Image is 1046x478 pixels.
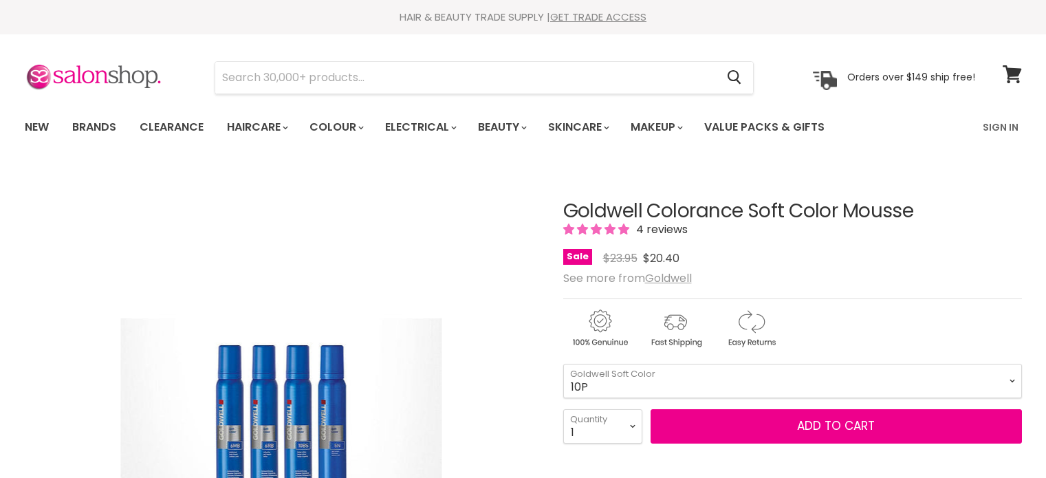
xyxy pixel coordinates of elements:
[215,61,754,94] form: Product
[797,417,875,434] span: Add to cart
[129,113,214,142] a: Clearance
[694,113,835,142] a: Value Packs & Gifts
[563,201,1022,222] h1: Goldwell Colorance Soft Color Mousse
[645,270,692,286] a: Goldwell
[563,221,632,237] span: 5.00 stars
[715,307,787,349] img: returns.gif
[563,307,636,349] img: genuine.gif
[550,10,646,24] a: GET TRADE ACCESS
[847,71,975,83] p: Orders over $149 ship free!
[62,113,127,142] a: Brands
[468,113,535,142] a: Beauty
[215,62,717,94] input: Search
[375,113,465,142] a: Electrical
[643,250,679,266] span: $20.40
[603,250,638,266] span: $23.95
[620,113,691,142] a: Makeup
[639,307,712,349] img: shipping.gif
[974,113,1027,142] a: Sign In
[651,409,1022,444] button: Add to cart
[8,10,1039,24] div: HAIR & BEAUTY TRADE SUPPLY |
[14,107,905,147] ul: Main menu
[14,113,59,142] a: New
[8,107,1039,147] nav: Main
[299,113,372,142] a: Colour
[717,62,753,94] button: Search
[563,249,592,265] span: Sale
[563,270,692,286] span: See more from
[538,113,618,142] a: Skincare
[563,409,642,444] select: Quantity
[217,113,296,142] a: Haircare
[632,221,688,237] span: 4 reviews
